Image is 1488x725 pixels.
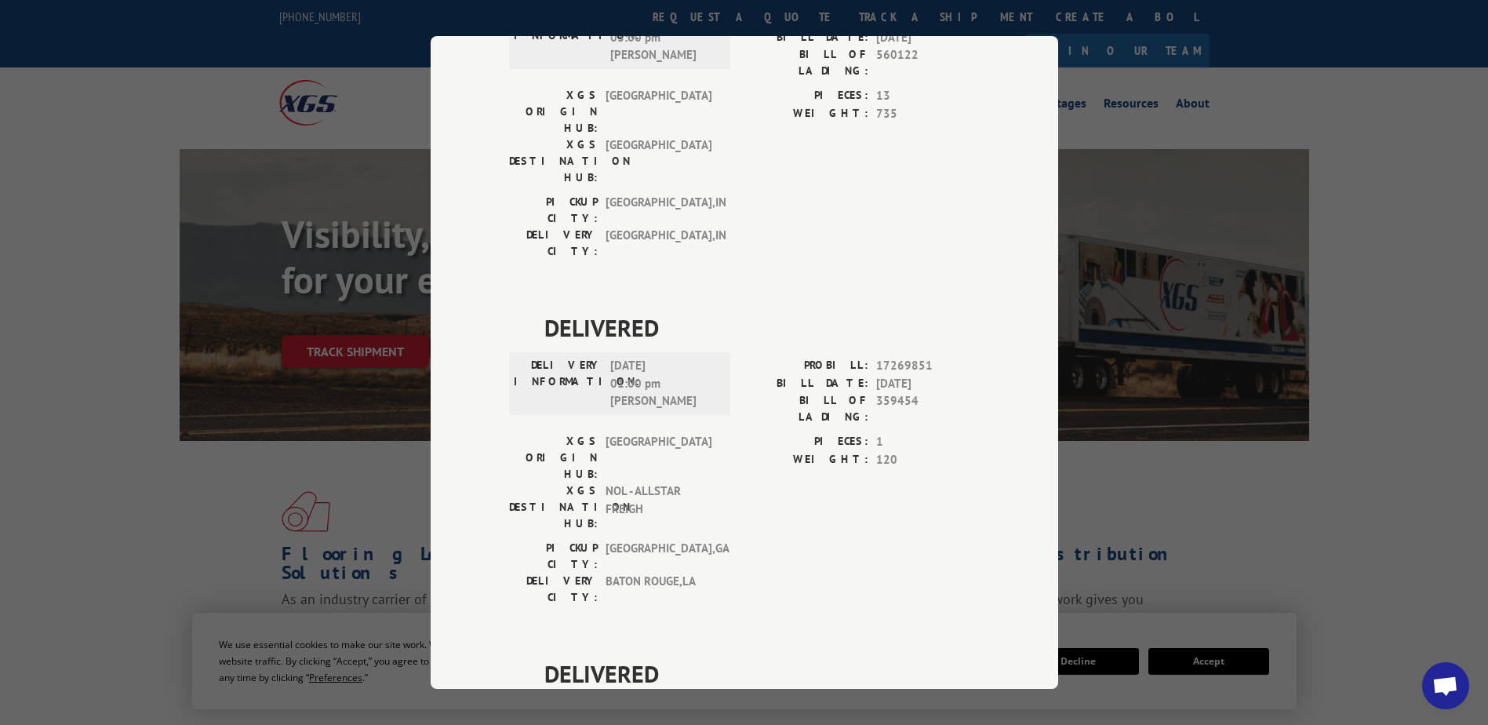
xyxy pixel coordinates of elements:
[606,227,711,260] span: [GEOGRAPHIC_DATA] , IN
[744,46,868,79] label: BILL OF LADING:
[1422,662,1469,709] div: Open chat
[876,375,980,393] span: [DATE]
[514,11,602,64] label: DELIVERY INFORMATION:
[509,573,598,606] label: DELIVERY CITY:
[514,357,602,410] label: DELIVERY INFORMATION:
[744,392,868,425] label: BILL OF LADING:
[876,46,980,79] span: 560122
[744,87,868,105] label: PIECES:
[606,483,711,532] span: NOL - ALLSTAR FREIGH
[876,451,980,469] span: 120
[744,433,868,451] label: PIECES:
[509,87,598,137] label: XGS ORIGIN HUB:
[544,656,980,691] span: DELIVERED
[606,540,711,573] span: [GEOGRAPHIC_DATA] , GA
[876,87,980,105] span: 13
[876,433,980,451] span: 1
[544,310,980,345] span: DELIVERED
[744,357,868,375] label: PROBILL:
[606,137,711,186] span: [GEOGRAPHIC_DATA]
[509,483,598,532] label: XGS DESTINATION HUB:
[876,29,980,47] span: [DATE]
[606,194,711,227] span: [GEOGRAPHIC_DATA] , IN
[606,433,711,483] span: [GEOGRAPHIC_DATA]
[509,433,598,483] label: XGS ORIGIN HUB:
[606,87,711,137] span: [GEOGRAPHIC_DATA]
[744,29,868,47] label: BILL DATE:
[610,357,716,410] span: [DATE] 01:00 pm [PERSON_NAME]
[744,375,868,393] label: BILL DATE:
[744,451,868,469] label: WEIGHT:
[610,11,716,64] span: [DATE] 03:00 pm [PERSON_NAME]
[744,105,868,123] label: WEIGHT:
[876,392,980,425] span: 359454
[876,357,980,375] span: 17269851
[606,573,711,606] span: BATON ROUGE , LA
[509,137,598,186] label: XGS DESTINATION HUB:
[509,194,598,227] label: PICKUP CITY:
[509,540,598,573] label: PICKUP CITY:
[509,227,598,260] label: DELIVERY CITY:
[876,105,980,123] span: 735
